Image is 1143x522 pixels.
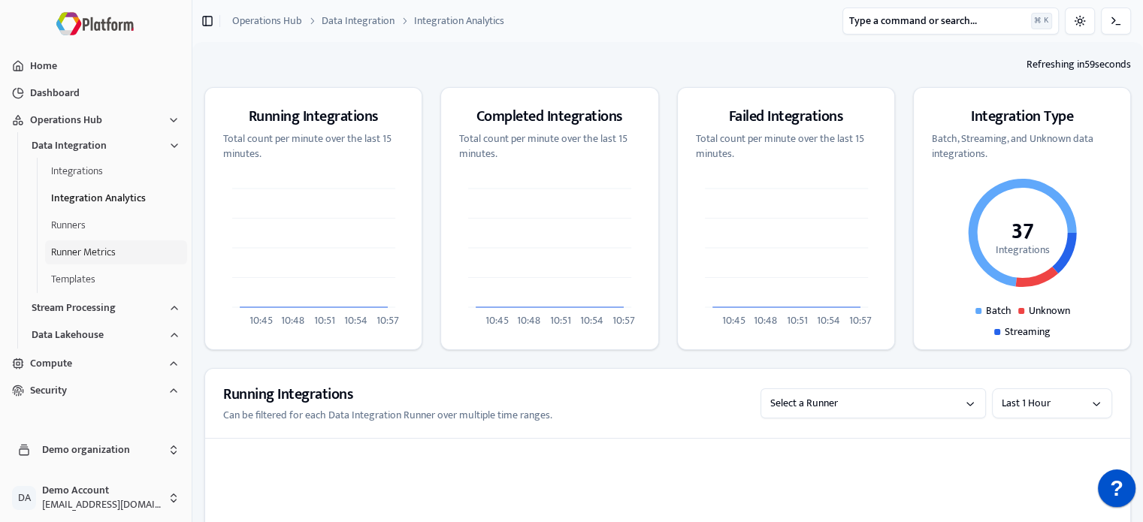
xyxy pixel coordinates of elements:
tspan: 10:48 [753,312,776,329]
tspan: 10:54 [817,312,840,329]
h3: Integration Type [971,106,1073,127]
tspan: 10:57 [376,312,399,329]
span: [EMAIL_ADDRESS][DOMAIN_NAME] [42,497,162,512]
span: Security [30,383,67,398]
button: Security [6,379,186,403]
tspan: 10:45 [485,312,509,329]
span: Type a command or search... [849,14,977,29]
p: Total count per minute over the last 15 minutes. [459,131,640,161]
button: Demo organization [6,432,186,468]
tspan: 10:51 [314,312,335,329]
a: Data Integration [322,14,395,29]
button: Data Lakehouse [26,323,186,347]
span: Compute [30,356,72,371]
p: Total count per minute over the last 15 minutes. [696,131,876,161]
button: Integrations [45,159,187,183]
button: Integration Analytics [45,186,187,210]
p: Can be filtered for each Data Integration Runner over multiple time ranges. [223,408,754,423]
div: Unknown [1018,303,1070,318]
tspan: 10:54 [344,312,367,329]
a: Operations Hub [232,14,302,29]
button: Data Integration [26,134,186,158]
span: Demo Account [42,484,162,497]
h3: Completed Integrations [476,106,623,127]
a: Integration Analytics [414,14,504,29]
span: Data Lakehouse [32,327,104,342]
div: Batch [975,303,1012,318]
button: Home [6,54,186,78]
span: Data Integration [32,138,107,153]
h3: Failed Integrations [728,106,843,127]
button: Compute [6,352,186,376]
tspan: 10:48 [281,312,304,329]
p: Total count per minute over the last 15 minutes. [223,131,404,161]
p: Batch, Streaming, and Unknown data integrations. [932,131,1112,161]
button: Stream Processing [26,296,186,320]
h3: Running Integrations [249,106,379,127]
tspan: 10:45 [249,312,273,329]
tspan: 10:57 [849,312,872,329]
div: Streaming [994,324,1051,339]
tspan: 10:45 [721,312,745,329]
iframe: JSD widget [1090,462,1143,522]
tspan: 10:51 [786,312,807,329]
button: Templates [45,267,187,291]
span: Stream Processing [32,300,116,315]
tspan: 10:48 [517,312,540,329]
button: Type a command or search...⌘K [842,8,1059,35]
span: Operations Hub [30,113,102,128]
tspan: 10:57 [612,312,635,329]
h3: Running Integrations [223,384,754,405]
button: Runners [45,213,187,237]
tspan: 10:51 [550,312,571,329]
tspan: Integrations [995,241,1049,258]
button: Dashboard [6,81,186,105]
button: DADemo Account[EMAIL_ADDRESS][DOMAIN_NAME] [6,480,186,516]
span: D A [12,486,36,510]
nav: breadcrumb [232,14,504,29]
button: Select a value [992,388,1112,418]
button: Operations Hub [6,108,186,132]
span: Demo organization [42,443,162,457]
button: Runner Metrics [45,240,187,264]
tspan: 10:54 [581,312,604,329]
tspan: 37 [1011,213,1033,250]
span: Refreshing in 59 seconds [1027,54,1131,75]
